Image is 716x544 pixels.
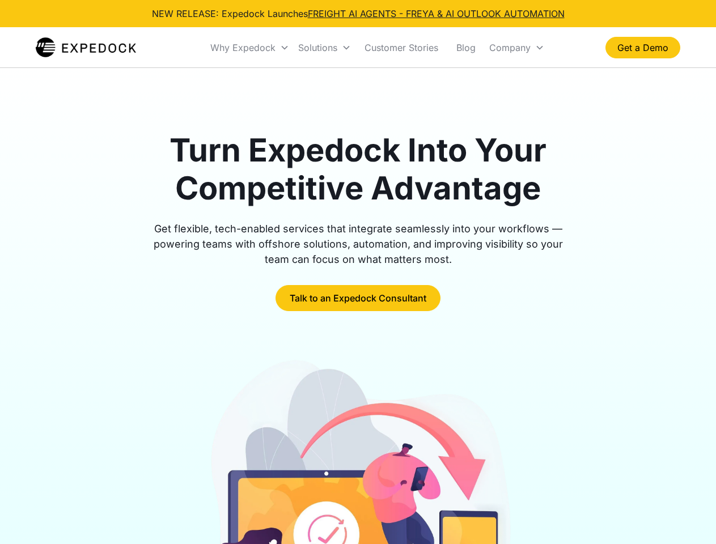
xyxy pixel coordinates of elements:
[489,42,531,53] div: Company
[141,131,576,207] h1: Turn Expedock Into Your Competitive Advantage
[36,36,136,59] img: Expedock Logo
[355,28,447,67] a: Customer Stories
[276,285,440,311] a: Talk to an Expedock Consultant
[210,42,276,53] div: Why Expedock
[36,36,136,59] a: home
[152,7,565,20] div: NEW RELEASE: Expedock Launches
[294,28,355,67] div: Solutions
[141,221,576,267] div: Get flexible, tech-enabled services that integrate seamlessly into your workflows — powering team...
[298,42,337,53] div: Solutions
[308,8,565,19] a: FREIGHT AI AGENTS - FREYA & AI OUTLOOK AUTOMATION
[659,490,716,544] iframe: Chat Widget
[605,37,680,58] a: Get a Demo
[206,28,294,67] div: Why Expedock
[447,28,485,67] a: Blog
[485,28,549,67] div: Company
